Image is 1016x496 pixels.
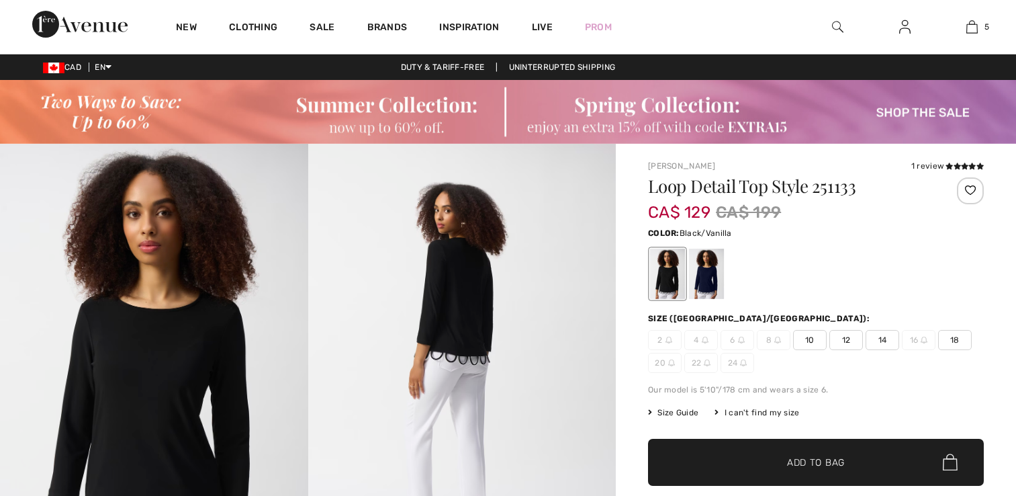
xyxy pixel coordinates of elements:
[648,229,680,238] span: Color:
[648,330,682,350] span: 2
[793,330,827,350] span: 10
[832,19,843,35] img: search the website
[648,353,682,373] span: 20
[648,313,872,325] div: Size ([GEOGRAPHIC_DATA]/[GEOGRAPHIC_DATA]):
[95,63,111,72] span: EN
[648,407,698,419] span: Size Guide
[665,337,672,343] img: ring-m.svg
[943,454,958,471] img: Bag.svg
[757,330,790,350] span: 8
[439,22,499,36] span: Inspiration
[532,20,553,34] a: Live
[648,190,710,222] span: CA$ 129
[787,455,845,469] span: Add to Bag
[888,19,921,36] a: Sign In
[740,360,747,366] img: ring-m.svg
[899,19,911,35] img: My Info
[866,330,899,350] span: 14
[648,177,928,195] h1: Loop Detail Top Style 251133
[684,330,718,350] span: 4
[310,22,334,36] a: Sale
[721,353,754,373] span: 24
[648,161,715,171] a: [PERSON_NAME]
[984,21,989,33] span: 5
[829,330,863,350] span: 12
[704,360,710,366] img: ring-m.svg
[176,22,197,36] a: New
[689,249,724,299] div: Midnight Blue/Vanilla
[648,439,984,486] button: Add to Bag
[938,330,972,350] span: 18
[684,353,718,373] span: 22
[716,200,781,224] span: CA$ 199
[648,384,984,396] div: Our model is 5'10"/178 cm and wears a size 6.
[939,19,1005,35] a: 5
[650,249,685,299] div: Black/Vanilla
[668,360,675,366] img: ring-m.svg
[43,63,64,73] img: Canadian Dollar
[43,63,87,72] span: CAD
[714,407,799,419] div: I can't find my size
[702,337,708,343] img: ring-m.svg
[911,160,984,172] div: 1 review
[774,337,781,343] img: ring-m.svg
[585,20,612,34] a: Prom
[680,229,732,238] span: Black/Vanilla
[32,11,128,38] img: 1ère Avenue
[966,19,978,35] img: My Bag
[902,330,935,350] span: 16
[921,337,927,343] img: ring-m.svg
[367,22,408,36] a: Brands
[229,22,277,36] a: Clothing
[721,330,754,350] span: 6
[738,337,745,343] img: ring-m.svg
